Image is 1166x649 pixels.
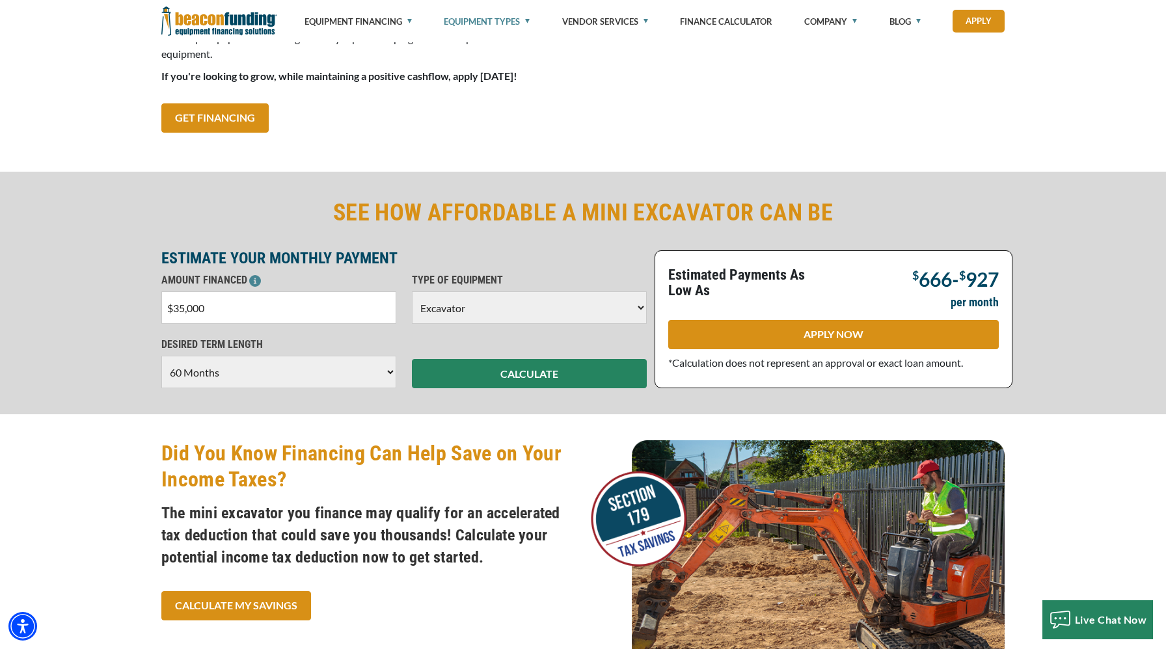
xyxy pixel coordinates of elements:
[161,272,396,288] p: AMOUNT FINANCED
[412,359,647,388] button: CALCULATE
[966,267,999,291] span: 927
[161,103,269,133] a: GET FINANCING
[161,291,396,324] input: $
[912,267,999,288] p: -
[161,440,575,492] h3: Did You Know Financing Can Help Save on Your Income Taxes?
[919,267,952,291] span: 666
[161,337,396,352] p: DESIRED TERM LENGTH
[161,250,647,266] p: ESTIMATE YOUR MONTHLY PAYMENT
[668,267,826,298] p: Estimated Payments As Low As
[1075,613,1147,626] span: Live Chat Now
[1042,600,1154,639] button: Live Chat Now
[161,70,517,82] strong: If you're looking to grow, while maintaining a positive cashflow, apply [DATE]!
[668,320,999,349] a: APPLY NOW
[951,295,999,310] p: per month
[668,356,963,369] span: *Calculation does not represent an approval or exact loan amount.
[161,198,1005,228] h2: SEE HOW AFFORDABLE A MINI EXCAVATOR CAN BE
[161,502,575,568] h4: The mini excavator you finance may qualify for an accelerated tax deduction that could save you t...
[8,612,37,641] div: Accessibility Menu
[959,268,966,282] span: $
[953,10,1005,33] a: Apply
[912,268,919,282] span: $
[161,591,311,620] a: CALCULATE MY SAVINGS
[412,272,647,288] p: TYPE OF EQUIPMENT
